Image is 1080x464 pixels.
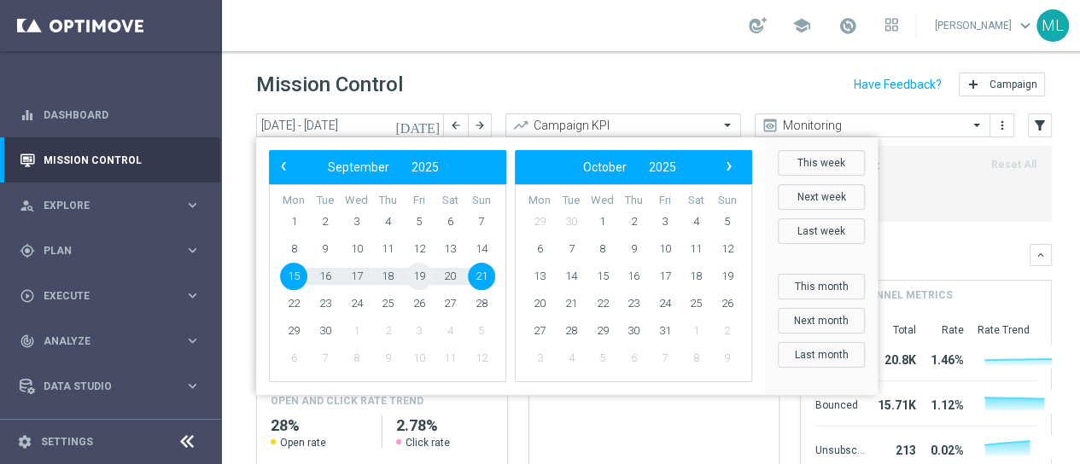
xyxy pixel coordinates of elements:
[558,235,585,263] span: 7
[19,334,201,348] button: track_changes Analyze keyboard_arrow_right
[312,208,339,235] span: 2
[396,415,493,436] h2: 2.78%
[436,317,464,345] span: 4
[778,150,865,176] button: This week
[512,117,529,134] i: trending_up
[374,208,401,235] span: 4
[620,345,647,372] span: 6
[587,194,618,208] th: weekday
[328,160,389,174] span: September
[44,137,201,183] a: Mission Control
[588,263,616,290] span: 15
[588,345,616,372] span: 5
[393,113,444,139] button: [DATE]
[556,194,587,208] th: weekday
[280,290,307,317] span: 22
[19,289,201,303] div: play_circle_outline Execute keyboard_arrow_right
[682,317,709,345] span: 1
[406,235,433,263] span: 12
[342,263,370,290] span: 17
[778,184,865,210] button: Next week
[468,235,495,263] span: 14
[558,317,585,345] span: 28
[44,246,184,256] span: Plan
[184,378,201,394] i: keyboard_arrow_right
[792,16,811,35] span: school
[312,317,339,345] span: 30
[994,115,1011,136] button: more_vert
[682,290,709,317] span: 25
[651,290,679,317] span: 24
[620,208,647,235] span: 2
[342,208,370,235] span: 3
[19,380,201,393] div: Data Studio keyboard_arrow_right
[273,156,295,178] button: ‹
[395,118,441,133] i: [DATE]
[374,317,401,345] span: 2
[755,113,990,137] ng-select: Monitoring
[933,13,1036,38] a: [PERSON_NAME]keyboard_arrow_down
[44,92,201,137] a: Dashboard
[871,390,915,417] div: 15.71K
[468,113,492,137] button: arrow_forward
[342,345,370,372] span: 8
[558,208,585,235] span: 30
[1032,118,1048,133] i: filter_alt
[558,290,585,317] span: 21
[814,390,864,417] div: Bounced
[651,208,679,235] span: 3
[526,208,553,235] span: 29
[620,235,647,263] span: 9
[558,263,585,290] span: 14
[558,345,585,372] span: 4
[714,235,741,263] span: 12
[342,290,370,317] span: 24
[519,156,739,178] bs-datepicker-navigation-view: ​ ​ ​
[682,263,709,290] span: 18
[20,333,184,349] div: Analyze
[435,194,466,208] th: weekday
[403,194,435,208] th: weekday
[412,160,439,174] span: 2025
[468,317,495,345] span: 5
[280,208,307,235] span: 1
[854,78,942,90] input: Have Feedback?
[1030,244,1052,266] button: keyboard_arrow_down
[19,154,201,167] button: Mission Control
[588,235,616,263] span: 8
[474,119,486,131] i: arrow_forward
[271,415,368,436] h2: 28%
[977,323,1037,337] div: Rate Trend
[374,345,401,372] span: 9
[524,194,556,208] th: weekday
[342,317,370,345] span: 1
[1035,249,1047,261] i: keyboard_arrow_down
[280,235,307,263] span: 8
[714,317,741,345] span: 2
[406,263,433,290] span: 19
[922,323,963,337] div: Rate
[44,409,178,454] a: Optibot
[436,263,464,290] span: 20
[649,160,676,174] span: 2025
[19,199,201,212] div: person_search Explore keyboard_arrow_right
[620,290,647,317] span: 23
[184,333,201,349] i: keyboard_arrow_right
[20,379,184,394] div: Data Studio
[20,107,35,123] i: equalizer
[714,345,741,372] span: 9
[1036,9,1069,42] div: ML
[44,336,184,346] span: Analyze
[526,263,553,290] span: 13
[312,263,339,290] span: 16
[465,194,497,208] th: weekday
[436,345,464,372] span: 11
[651,263,679,290] span: 17
[444,113,468,137] button: arrow_back
[436,235,464,263] span: 13
[618,194,650,208] th: weekday
[871,345,915,372] div: 20.8K
[406,345,433,372] span: 10
[273,156,493,178] bs-datepicker-navigation-view: ​ ​ ​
